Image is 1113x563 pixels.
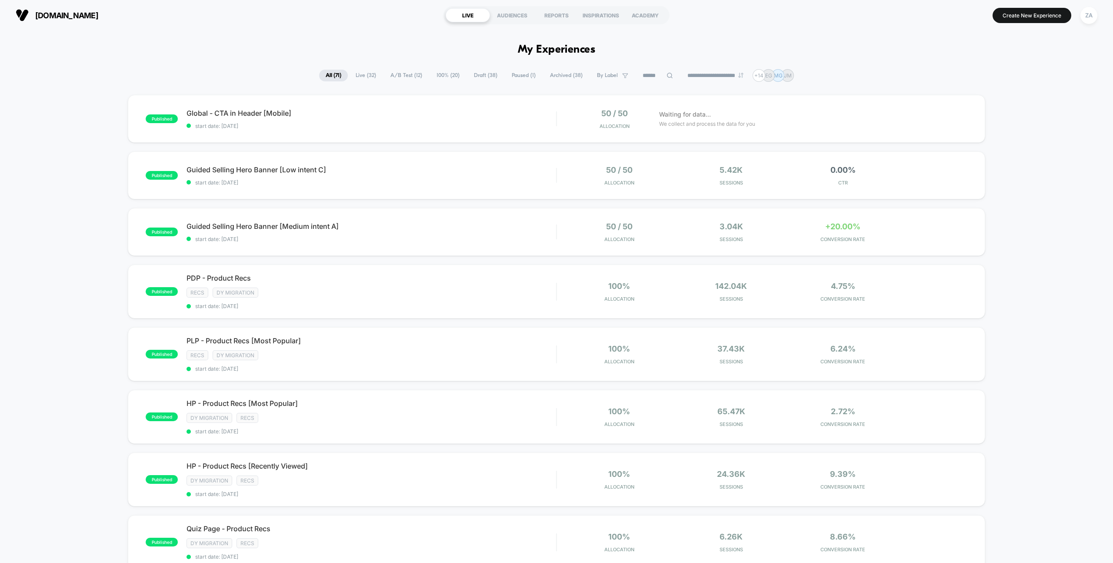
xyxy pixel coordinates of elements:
span: [DOMAIN_NAME] [35,11,98,20]
span: HP - Product Recs [Recently Viewed] [187,462,556,470]
span: published [146,114,178,123]
span: Archived ( 38 ) [543,70,589,81]
span: Allocation [604,546,634,553]
span: 100% [608,344,630,353]
span: CONVERSION RATE [789,546,896,553]
button: ZA [1078,7,1100,24]
span: Sessions [677,236,785,242]
span: 65.47k [717,407,745,416]
p: EG [765,72,772,79]
span: Sessions [677,484,785,490]
span: Allocation [604,180,634,186]
span: Paused ( 1 ) [505,70,542,81]
span: Waiting for data... [659,110,711,119]
div: + 14 [753,69,765,82]
span: Live ( 32 ) [349,70,383,81]
img: Visually logo [16,9,29,22]
span: A/B Test ( 12 ) [384,70,429,81]
span: Recs [237,538,258,548]
span: Allocation [604,421,634,427]
span: published [146,287,178,296]
span: Draft ( 38 ) [467,70,504,81]
span: +20.00% [825,222,860,231]
span: 8.66% [830,532,856,541]
span: CONVERSION RATE [789,296,896,302]
div: ACADEMY [623,8,667,22]
span: 37.43k [717,344,745,353]
span: Sessions [677,546,785,553]
button: Create New Experience [993,8,1071,23]
span: PLP - Product Recs [Most Popular] [187,336,556,345]
span: start date: [DATE] [187,428,556,435]
span: PDP - Product Recs [187,274,556,282]
span: start date: [DATE] [187,553,556,560]
span: CONVERSION RATE [789,484,896,490]
span: 24.36k [717,469,745,479]
span: Guided Selling Hero Banner [Medium intent A] [187,222,556,231]
span: Allocation [604,359,634,365]
span: 3.04k [720,222,743,231]
span: 0.00% [830,165,856,174]
span: HP - Product Recs [Most Popular] [187,399,556,408]
span: start date: [DATE] [187,365,556,372]
span: DY Migration [213,288,258,298]
span: published [146,475,178,484]
div: LIVE [446,8,490,22]
span: Allocation [604,296,634,302]
span: DY Migration [187,476,232,486]
span: CTR [789,180,896,186]
div: INSPIRATIONS [579,8,623,22]
span: Recs [187,288,208,298]
span: 100% ( 20 ) [430,70,466,81]
span: published [146,538,178,546]
span: CONVERSION RATE [789,359,896,365]
span: 100% [608,469,630,479]
span: Recs [187,350,208,360]
span: 50 / 50 [606,165,633,174]
img: end [738,73,743,78]
span: start date: [DATE] [187,491,556,497]
span: 100% [608,532,630,541]
div: ZA [1080,7,1097,24]
span: CONVERSION RATE [789,421,896,427]
span: start date: [DATE] [187,303,556,309]
span: All ( 71 ) [319,70,348,81]
div: AUDIENCES [490,8,534,22]
span: start date: [DATE] [187,179,556,186]
span: 9.39% [830,469,856,479]
span: 2.72% [831,407,855,416]
span: Global - CTA in Header [Mobile] [187,109,556,117]
span: 100% [608,281,630,291]
span: 4.75% [831,281,855,291]
span: Quiz Page - Product Recs [187,524,556,533]
span: We collect and process the data for you [659,120,755,128]
span: DY Migration [187,413,232,423]
span: Recs [237,413,258,423]
span: 142.04k [715,281,747,291]
span: Sessions [677,359,785,365]
span: 50 / 50 [606,222,633,231]
h1: My Experiences [518,44,596,56]
span: 5.42k [720,165,743,174]
span: start date: [DATE] [187,123,556,129]
span: Allocation [604,236,634,242]
p: JM [784,72,792,79]
button: [DOMAIN_NAME] [13,8,101,22]
span: DY Migration [187,538,232,548]
span: 50 / 50 [601,109,628,118]
span: 100% [608,407,630,416]
p: MG [774,72,783,79]
span: start date: [DATE] [187,236,556,242]
span: DY Migration [213,350,258,360]
span: published [146,228,178,236]
span: published [146,350,178,359]
span: published [146,412,178,421]
span: 6.24% [830,344,856,353]
span: published [146,171,178,180]
span: Recs [237,476,258,486]
span: CONVERSION RATE [789,236,896,242]
span: Guided Selling Hero Banner [Low intent C] [187,165,556,174]
span: Allocation [600,123,630,129]
span: Sessions [677,296,785,302]
span: Allocation [604,484,634,490]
